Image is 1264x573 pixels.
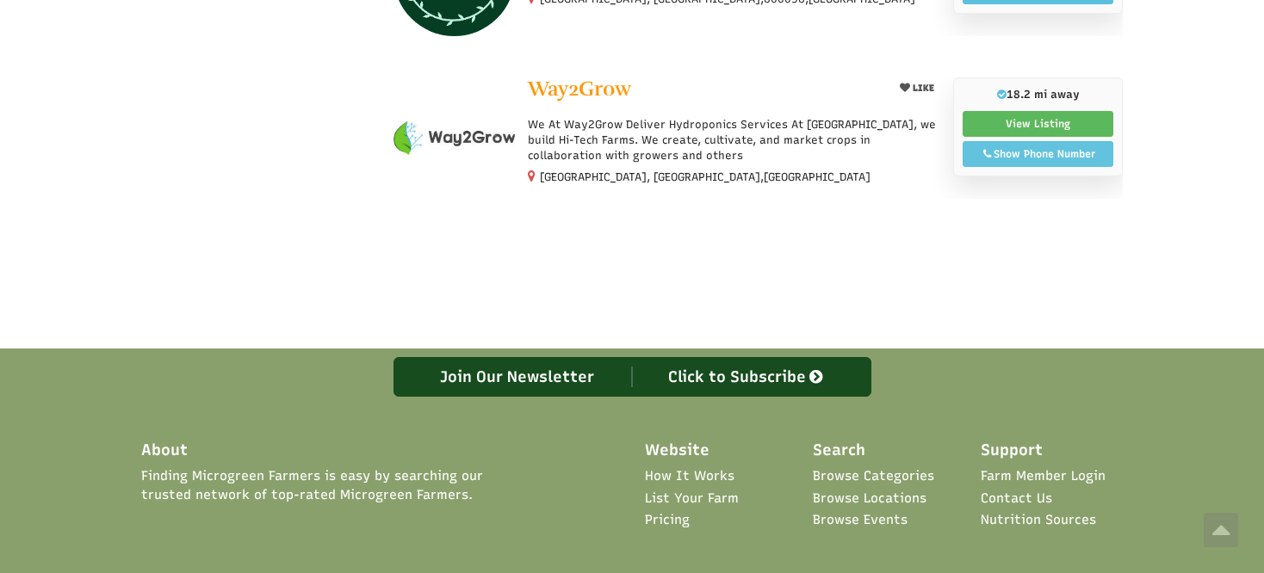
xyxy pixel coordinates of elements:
a: List Your Farm [645,490,739,508]
p: 18.2 mi away [963,87,1113,102]
button: LIKE [894,77,940,99]
img: Way2Grow [393,77,515,199]
div: Click to Subscribe [632,367,862,387]
span: Finding Microgreen Farmers is easy by searching our trusted network of top-rated Microgreen Farmers. [141,467,536,504]
a: Pricing [645,511,690,529]
a: Way2Grow [528,77,880,104]
span: Search [813,440,865,462]
a: Contact Us [981,490,1052,508]
a: Farm Member Login [981,467,1106,485]
a: Browse Events [813,511,908,529]
div: Show Phone Number [972,146,1104,162]
span: Support [981,440,1043,462]
a: Join Our Newsletter Click to Subscribe [393,357,871,397]
small: [GEOGRAPHIC_DATA], [GEOGRAPHIC_DATA], [540,170,871,183]
span: About [141,440,188,462]
a: Nutrition Sources [981,511,1096,529]
div: Join Our Newsletter [403,367,633,387]
a: Browse Locations [813,490,926,508]
a: How It Works [645,467,734,485]
span: Website [645,440,709,462]
a: Browse Categories [813,467,934,485]
p: We At Way2Grow Deliver Hydroponics Services At [GEOGRAPHIC_DATA], we build Hi-Tech Farms. We crea... [528,117,940,164]
span: [GEOGRAPHIC_DATA] [764,169,871,185]
a: View Listing [963,111,1113,137]
span: Way2Grow [528,76,631,102]
span: LIKE [910,83,934,94]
